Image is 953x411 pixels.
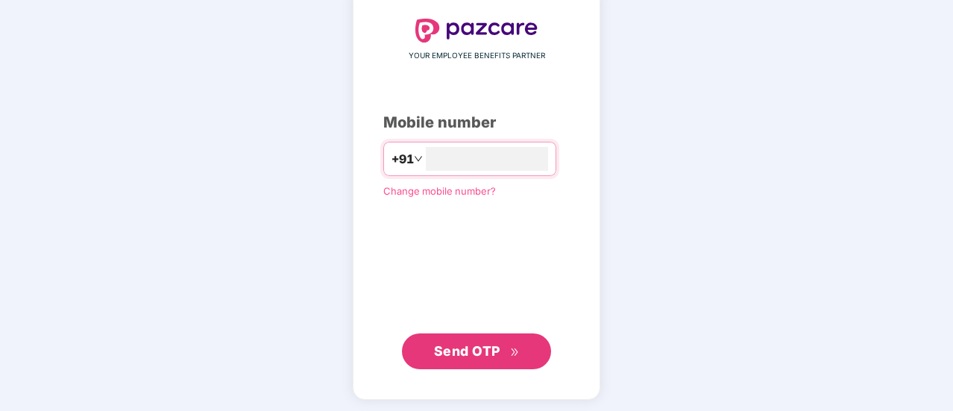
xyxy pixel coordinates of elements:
[409,50,545,62] span: YOUR EMPLOYEE BENEFITS PARTNER
[510,348,520,357] span: double-right
[402,333,551,369] button: Send OTPdouble-right
[391,150,414,169] span: +91
[415,19,538,43] img: logo
[434,343,500,359] span: Send OTP
[414,154,423,163] span: down
[383,185,496,197] a: Change mobile number?
[383,111,570,134] div: Mobile number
